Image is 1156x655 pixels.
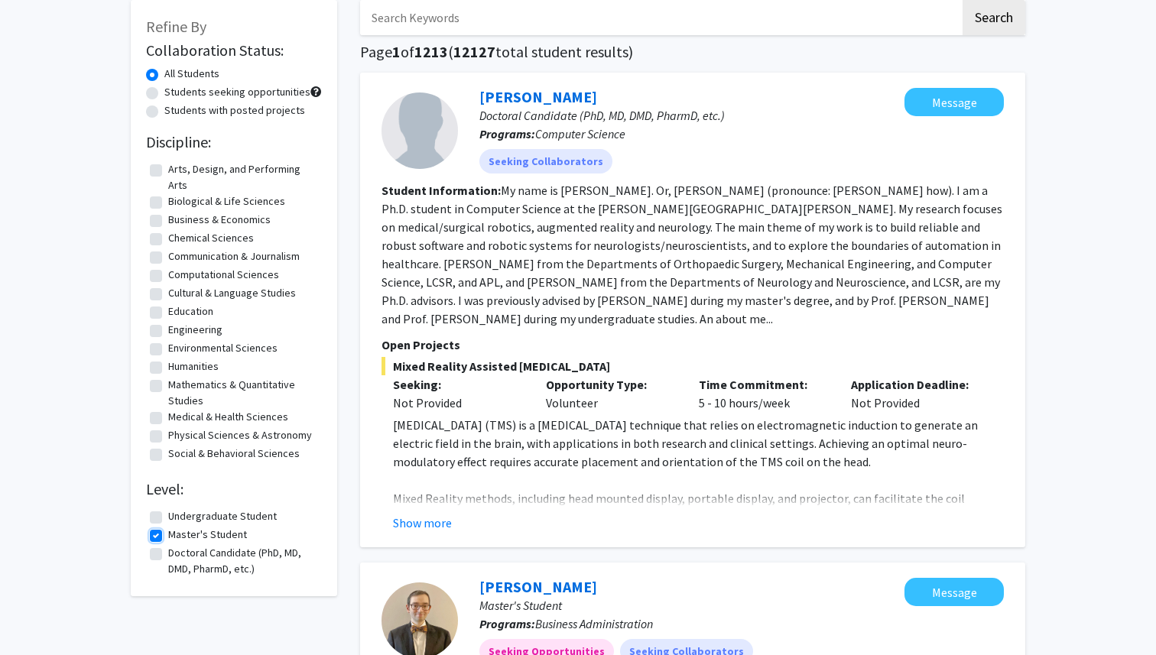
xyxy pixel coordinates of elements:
[479,126,535,141] b: Programs:
[168,409,288,425] label: Medical & Health Sciences
[168,285,296,301] label: Cultural & Language Studies
[904,578,1004,606] button: Message Andrew Michaelson
[168,545,318,577] label: Doctoral Candidate (PhD, MD, DMD, PharmD, etc.)
[699,375,829,394] p: Time Commitment:
[414,42,448,61] span: 1213
[687,375,840,412] div: 5 - 10 hours/week
[168,358,219,375] label: Humanities
[168,212,271,228] label: Business & Economics
[392,42,401,61] span: 1
[168,527,247,543] label: Master's Student
[168,267,279,283] label: Computational Sciences
[479,149,612,173] mat-chip: Seeking Collaborators
[534,375,687,412] div: Volunteer
[168,508,277,524] label: Undergraduate Student
[168,248,300,264] label: Communication & Journalism
[479,598,562,613] span: Master's Student
[382,357,1004,375] span: Mixed Reality Assisted [MEDICAL_DATA]
[146,41,322,60] h2: Collaboration Status:
[168,427,312,443] label: Physical Sciences & Astronomy
[851,375,981,394] p: Application Deadline:
[382,183,1002,326] fg-read-more: My name is [PERSON_NAME]. Or, [PERSON_NAME] (pronounce: [PERSON_NAME] how). I am a Ph.D. student ...
[168,303,213,319] label: Education
[904,88,1004,116] button: Message Yihao Liu
[164,66,219,82] label: All Students
[146,17,206,36] span: Refine By
[393,417,978,469] span: [MEDICAL_DATA] (TMS) is a [MEDICAL_DATA] technique that relies on electromagnetic induction to ge...
[168,340,278,356] label: Environmental Sciences
[453,42,495,61] span: 12127
[168,161,318,193] label: Arts, Design, and Performing Arts
[393,514,452,532] button: Show more
[168,322,222,338] label: Engineering
[168,377,318,409] label: Mathematics & Quantitative Studies
[168,193,285,209] label: Biological & Life Sciences
[479,577,597,596] a: [PERSON_NAME]
[546,375,676,394] p: Opportunity Type:
[360,43,1025,61] h1: Page of ( total student results)
[535,126,625,141] span: Computer Science
[382,183,501,198] b: Student Information:
[164,84,310,100] label: Students seeking opportunities
[479,87,597,106] a: [PERSON_NAME]
[839,375,992,412] div: Not Provided
[393,375,523,394] p: Seeking:
[168,230,254,246] label: Chemical Sciences
[479,108,725,123] span: Doctoral Candidate (PhD, MD, DMD, PharmD, etc.)
[11,586,65,644] iframe: Chat
[535,616,653,631] span: Business Administration
[393,394,523,412] div: Not Provided
[164,102,305,118] label: Students with posted projects
[146,133,322,151] h2: Discipline:
[168,446,300,462] label: Social & Behavioral Sciences
[146,480,322,498] h2: Level:
[479,616,535,631] b: Programs:
[382,337,460,352] span: Open Projects
[393,489,1004,526] p: Mixed Reality methods, including head mounted display, portable display, and projector, can facil...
